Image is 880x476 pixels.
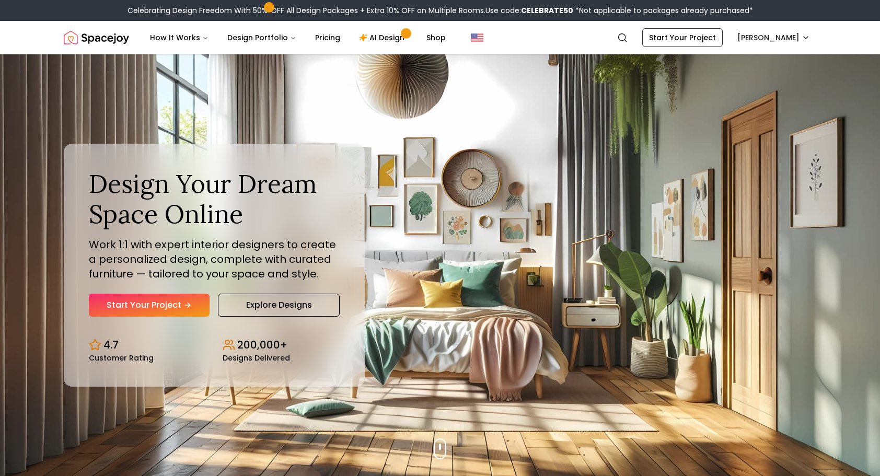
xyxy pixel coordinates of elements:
a: AI Design [351,27,416,48]
a: Pricing [307,27,349,48]
small: Designs Delivered [223,354,290,362]
div: Design stats [89,329,340,362]
div: Celebrating Design Freedom With 50% OFF All Design Packages + Extra 10% OFF on Multiple Rooms. [128,5,753,16]
a: Shop [418,27,454,48]
a: Explore Designs [218,294,340,317]
button: Design Portfolio [219,27,305,48]
a: Start Your Project [89,294,210,317]
b: CELEBRATE50 [521,5,573,16]
p: 200,000+ [237,338,287,352]
span: *Not applicable to packages already purchased* [573,5,753,16]
small: Customer Rating [89,354,154,362]
img: Spacejoy Logo [64,27,129,48]
img: United States [471,31,483,44]
a: Spacejoy [64,27,129,48]
nav: Global [64,21,816,54]
a: Start Your Project [642,28,723,47]
button: How It Works [142,27,217,48]
p: Work 1:1 with expert interior designers to create a personalized design, complete with curated fu... [89,237,340,281]
p: 4.7 [103,338,119,352]
button: [PERSON_NAME] [731,28,816,47]
h1: Design Your Dream Space Online [89,169,340,229]
span: Use code: [485,5,573,16]
nav: Main [142,27,454,48]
